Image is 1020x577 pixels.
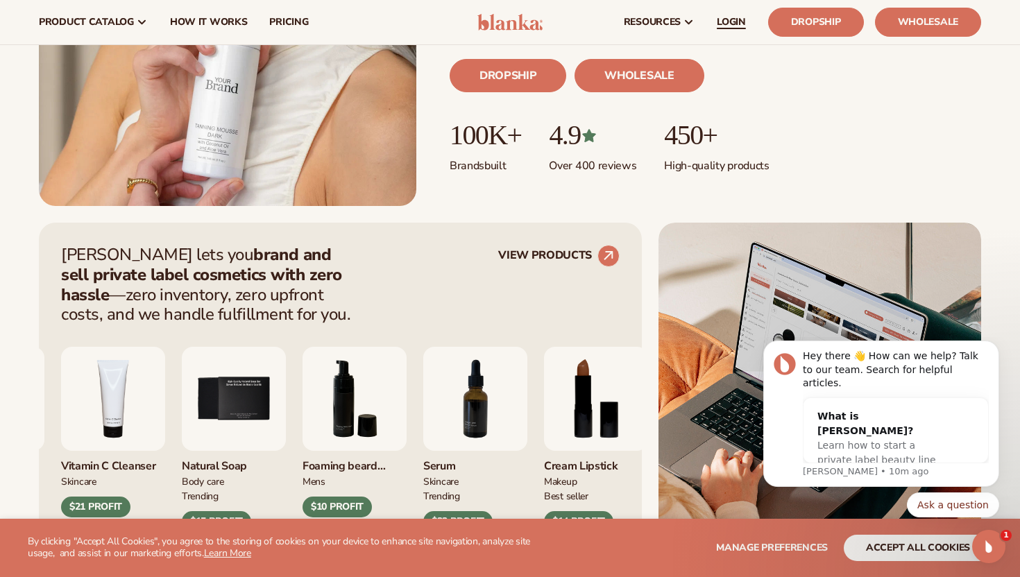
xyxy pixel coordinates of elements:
[423,347,527,531] div: 7 / 9
[423,488,527,503] div: TRENDING
[549,120,636,150] p: 4.9
[423,511,493,532] div: $32 PROFIT
[423,474,527,488] div: SKINCARE
[544,347,648,451] img: Luxury cream lipstick.
[39,17,134,28] span: product catalog
[182,347,286,451] img: Nature bar of soap.
[768,8,864,37] a: Dropship
[182,488,286,503] div: TRENDING
[875,8,981,37] a: Wholesale
[450,120,521,150] p: 100K+
[303,347,407,517] div: 6 / 9
[61,451,165,474] div: Vitamin C Cleanser
[61,245,359,325] p: [PERSON_NAME] lets you —zero inventory, zero upfront costs, and we handle fulfillment for you.
[204,546,251,560] a: Learn More
[450,59,566,92] a: DROPSHIP
[544,488,648,503] div: BEST SELLER
[303,451,407,474] div: Foaming beard wash
[450,150,521,173] p: Brands built
[972,530,1005,563] iframe: Intercom live chat
[61,497,130,517] div: $21 PROFIT
[664,150,769,173] p: High-quality products
[182,451,286,474] div: Natural Soap
[303,497,372,517] div: $10 PROFIT
[544,347,648,531] div: 8 / 9
[544,511,613,532] div: $14 PROFIT
[182,511,251,532] div: $15 PROFIT
[624,17,681,28] span: resources
[269,17,308,28] span: pricing
[716,535,828,561] button: Manage preferences
[61,347,165,517] div: 4 / 9
[170,17,248,28] span: How It Works
[544,474,648,488] div: MAKEUP
[28,536,542,560] p: By clicking "Accept All Cookies", you agree to the storing of cookies on your device to enhance s...
[182,474,286,488] div: BODY Care
[498,245,620,267] a: VIEW PRODUCTS
[742,337,1020,570] iframe: Intercom notifications message
[544,451,648,474] div: Cream Lipstick
[423,347,527,451] img: Collagen and retinol serum.
[575,59,704,92] a: WHOLESALE
[423,451,527,474] div: Serum
[182,347,286,531] div: 5 / 9
[303,474,407,488] div: mens
[664,120,769,150] p: 450+
[303,347,407,451] img: Foaming beard wash.
[61,243,342,306] strong: brand and sell private label cosmetics with zero hassle
[61,474,165,488] div: Skincare
[61,347,165,451] img: Vitamin c cleanser.
[716,541,828,554] span: Manage preferences
[658,223,981,554] img: Shopify Image 5
[1001,530,1012,541] span: 1
[549,150,636,173] p: Over 400 reviews
[477,14,543,31] img: logo
[717,17,746,28] span: LOGIN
